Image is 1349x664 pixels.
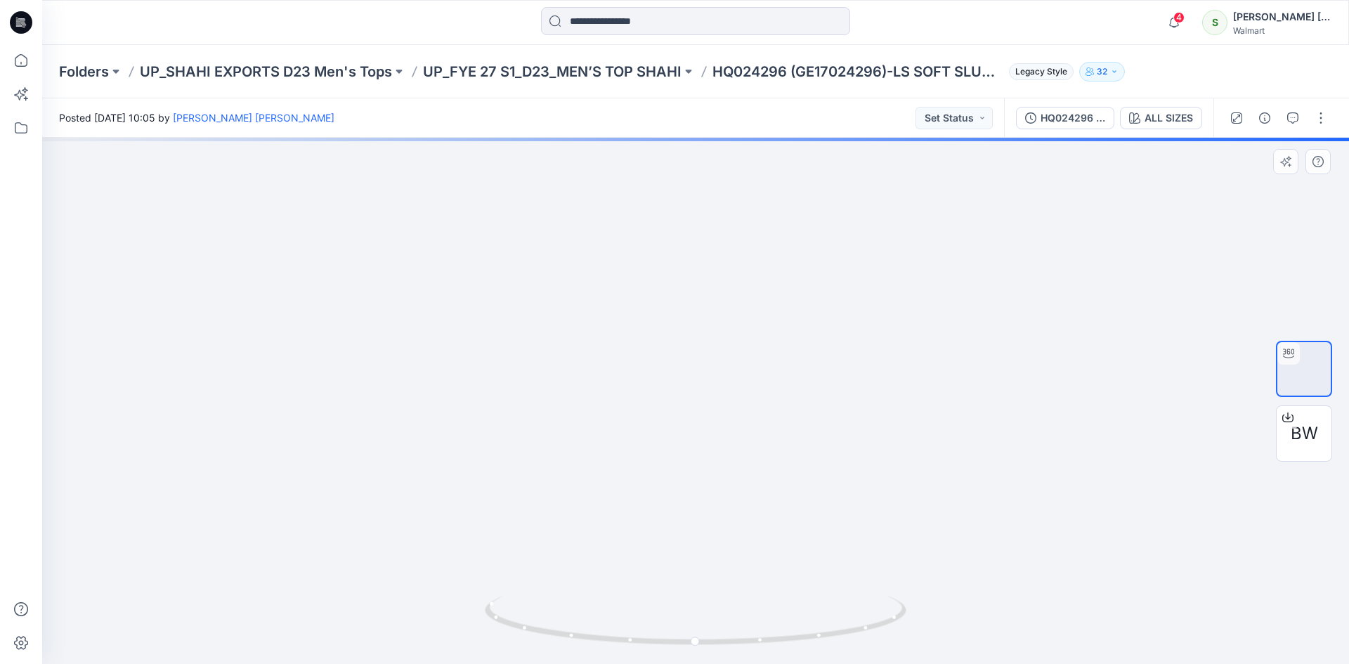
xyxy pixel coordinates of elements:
button: HQ024296 (GE17024296)-LS SOFT SLUB POCKET CREW-REG [1016,107,1114,129]
p: HQ024296 (GE17024296)-LS SOFT SLUB POCKET CREW-REG [712,62,1003,82]
button: Legacy Style [1003,62,1074,82]
button: ALL SIZES [1120,107,1202,129]
button: Details [1253,107,1276,129]
button: 32 [1079,62,1125,82]
span: BW [1291,421,1318,446]
div: S​ [1202,10,1227,35]
a: UP_SHAHI EXPORTS D23 Men's Tops [140,62,392,82]
a: UP_FYE 27 S1_D23_MEN’S TOP SHAHI [423,62,682,82]
span: Legacy Style [1009,63,1074,80]
div: Walmart [1233,25,1331,36]
div: ALL SIZES [1145,110,1193,126]
p: 32 [1097,64,1107,79]
a: Folders [59,62,109,82]
span: Posted [DATE] 10:05 by [59,110,334,125]
span: 4 [1173,12,1185,23]
div: [PERSON_NAME] ​[PERSON_NAME] [1233,8,1331,25]
a: [PERSON_NAME] ​[PERSON_NAME] [173,112,334,124]
div: HQ024296 (GE17024296)-LS SOFT SLUB POCKET CREW-REG [1041,110,1105,126]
